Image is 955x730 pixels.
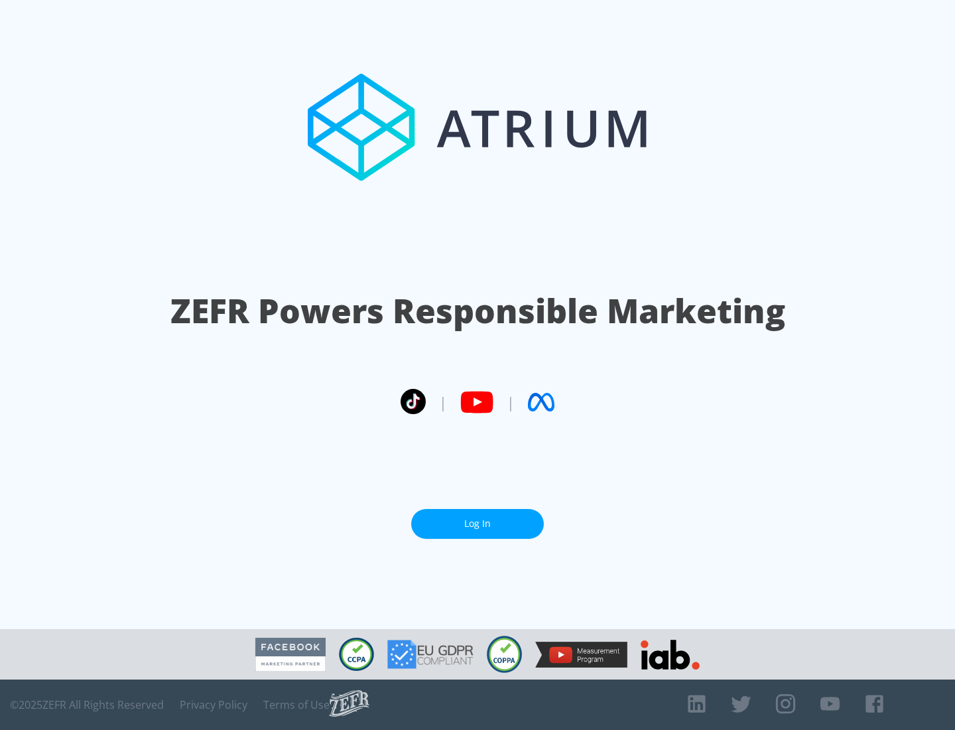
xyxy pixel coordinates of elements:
span: © 2025 ZEFR All Rights Reserved [10,698,164,711]
img: Facebook Marketing Partner [255,638,326,672]
img: IAB [641,640,700,670]
a: Log In [411,509,544,539]
h1: ZEFR Powers Responsible Marketing [170,288,785,334]
img: YouTube Measurement Program [535,642,627,668]
span: | [439,392,447,412]
img: CCPA Compliant [339,638,374,671]
img: GDPR Compliant [387,640,474,669]
img: COPPA Compliant [487,636,522,673]
a: Terms of Use [263,698,330,711]
a: Privacy Policy [180,698,247,711]
span: | [507,392,515,412]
